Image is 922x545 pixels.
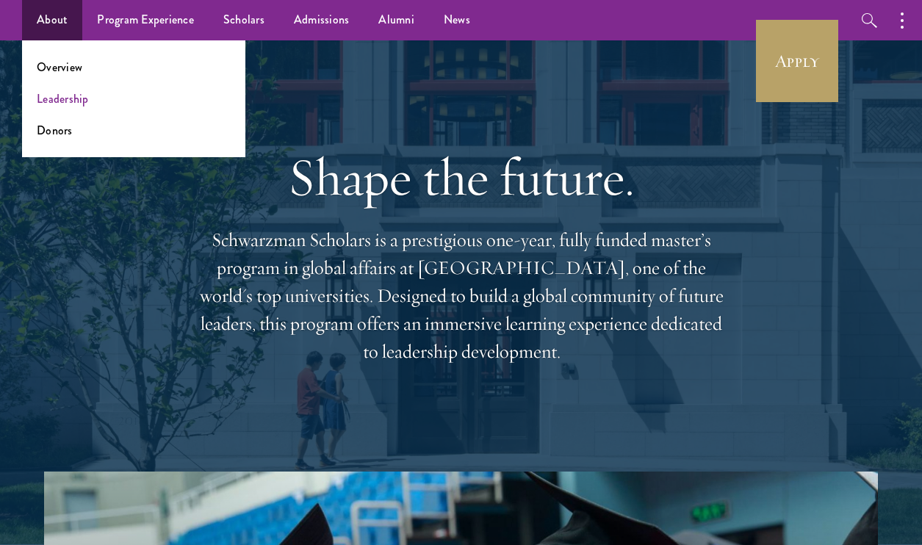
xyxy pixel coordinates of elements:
a: Leadership [37,90,89,107]
a: Donors [37,122,73,139]
a: Overview [37,59,82,76]
h1: Shape the future. [197,146,726,208]
p: Schwarzman Scholars is a prestigious one-year, fully funded master’s program in global affairs at... [197,226,726,366]
a: Apply [756,20,838,102]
